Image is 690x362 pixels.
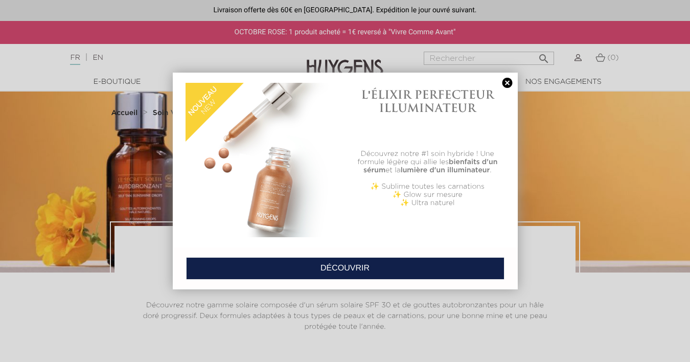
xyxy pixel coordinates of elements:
[350,191,505,199] p: ✨ Glow sur mesure
[350,150,505,174] p: Découvrez notre #1 soin hybride ! Une formule légère qui allie les et la .
[350,88,505,115] h1: L'ÉLIXIR PERFECTEUR ILLUMINATEUR
[186,257,504,280] a: DÉCOUVRIR
[363,159,497,174] b: bienfaits d'un sérum
[401,167,490,174] b: lumière d'un illuminateur
[350,183,505,191] p: ✨ Sublime toutes les carnations
[350,199,505,207] p: ✨ Ultra naturel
